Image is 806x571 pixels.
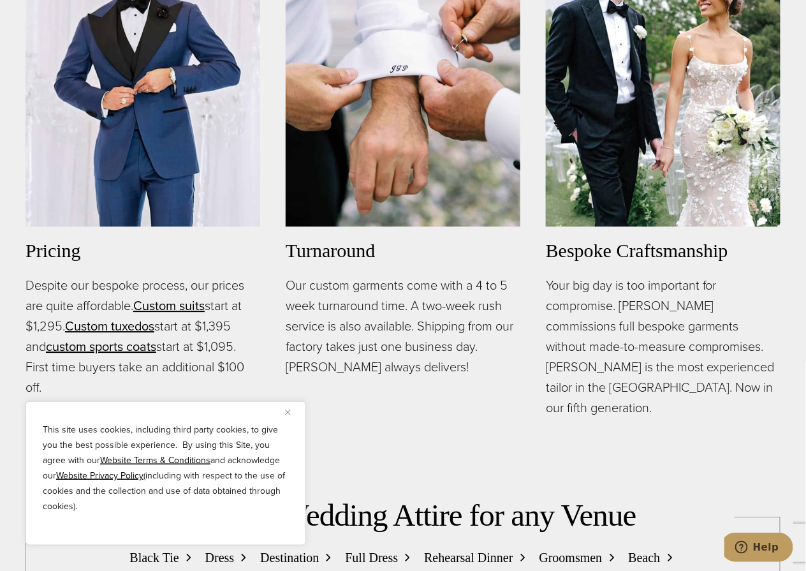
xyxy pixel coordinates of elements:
span: Groomsmen [539,547,603,568]
p: This site uses cookies, including third party cookies, to give you the best possible experience. ... [43,422,289,514]
a: Website Terms & Conditions [100,454,210,467]
span: Rehearsal Dinner [424,547,513,568]
h2: Bespoke Wedding Attire for any Venue [51,497,755,535]
span: Black Tie [129,547,179,568]
a: Custom suits [133,296,205,315]
p: Your big day is too important for compromise. [PERSON_NAME] commissions full bespoke garments wit... [546,275,780,418]
h3: Turnaround [286,237,520,265]
a: Dress [205,547,251,568]
a: Groomsmen [539,547,619,568]
a: Black Tie [129,547,194,568]
img: Close [285,410,291,415]
a: Rehearsal Dinner [424,547,529,568]
p: Our custom garments come with a 4 to 5 week turnaround time. A two-week rush service is also avai... [286,275,520,377]
a: Beach [629,547,677,568]
button: Close [285,404,300,420]
span: Dress [205,547,235,568]
h3: Pricing [26,237,260,265]
span: Full Dress [345,547,398,568]
a: Custom tuxedos [65,316,154,336]
span: Destination [260,547,319,568]
a: custom sports coats [46,337,156,356]
h3: Bespoke Craftsmanship [546,237,780,265]
a: Full Dress [345,547,414,568]
a: Destination [260,547,335,568]
iframe: Opens a widget where you can chat to one of our agents [724,533,793,565]
a: Website Privacy Policy [56,469,143,482]
span: Beach [629,547,661,568]
p: Despite our bespoke process, our prices are quite affordable. start at $1,295. start at $1,395 an... [26,275,260,397]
